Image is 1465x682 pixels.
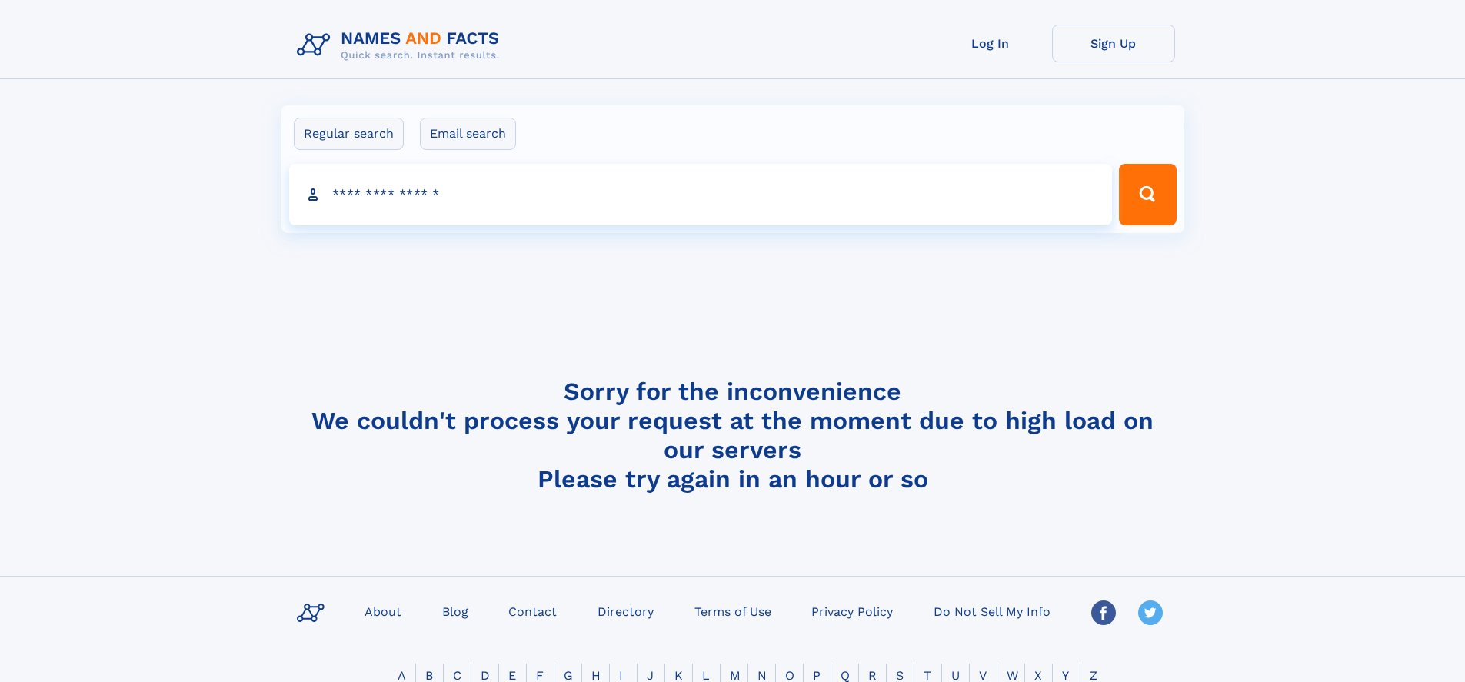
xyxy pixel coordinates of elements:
a: Do Not Sell My Info [927,600,1057,622]
button: Search Button [1119,164,1176,225]
img: Facebook [1091,600,1116,625]
a: Directory [591,600,660,622]
h4: Sorry for the inconvenience We couldn't process your request at the moment due to high load on ou... [291,377,1175,494]
a: Sign Up [1052,25,1175,62]
a: Privacy Policy [805,600,899,622]
a: Blog [436,600,474,622]
label: Regular search [294,118,404,150]
a: Contact [502,600,563,622]
a: Terms of Use [688,600,777,622]
input: search input [289,164,1113,225]
a: Log In [929,25,1052,62]
img: Logo Names and Facts [291,25,512,66]
img: Twitter [1138,600,1163,625]
label: Email search [420,118,516,150]
a: About [358,600,408,622]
